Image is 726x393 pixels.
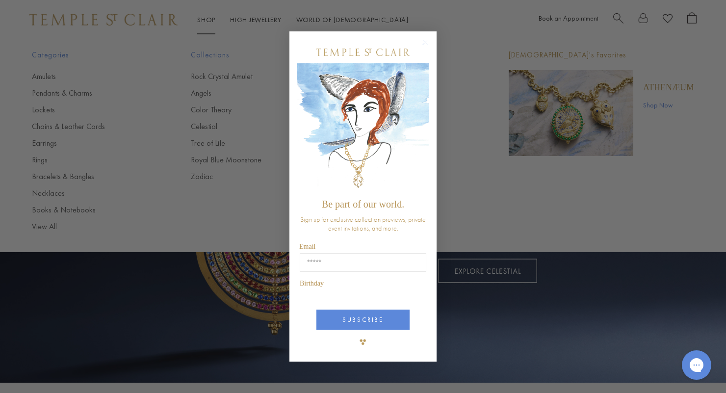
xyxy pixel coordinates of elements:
img: TSC [353,332,373,352]
span: Birthday [300,280,324,287]
span: Email [299,243,315,250]
iframe: Gorgias live chat messenger [677,347,716,383]
span: Be part of our world. [322,199,404,210]
button: SUBSCRIBE [316,310,410,330]
input: Email [300,253,426,272]
button: Close dialog [424,41,436,53]
img: c4a9eb12-d91a-4d4a-8ee0-386386f4f338.jpeg [297,63,429,194]
span: Sign up for exclusive collection previews, private event invitations, and more. [300,215,426,233]
img: Temple St. Clair [316,49,410,56]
